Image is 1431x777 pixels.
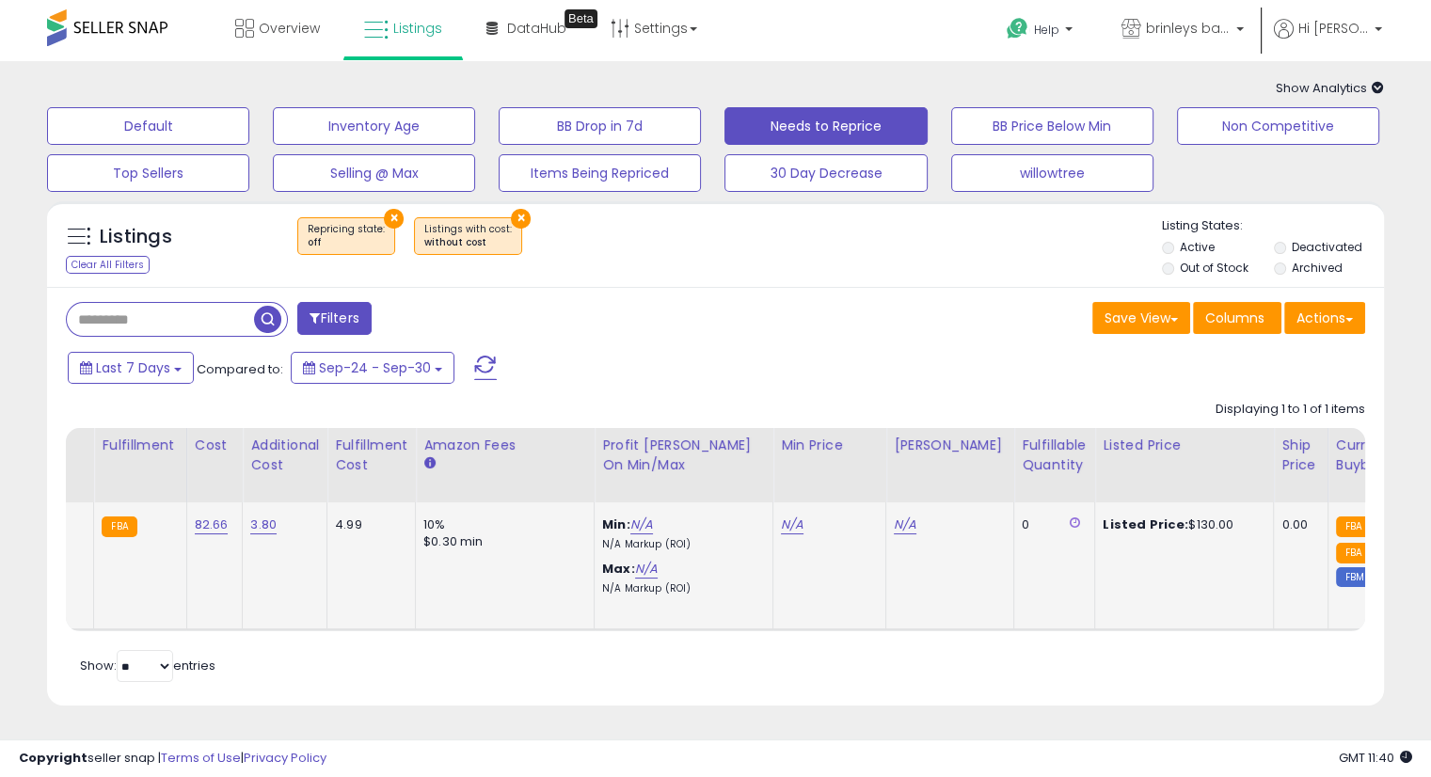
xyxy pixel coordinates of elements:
button: Filters [297,302,371,335]
a: Privacy Policy [244,749,326,767]
span: Help [1034,22,1059,38]
button: Needs to Reprice [724,107,927,145]
button: Top Sellers [47,154,249,192]
div: seller snap | | [19,750,326,768]
button: Non Competitive [1177,107,1379,145]
small: FBA [1336,516,1371,537]
button: Inventory Age [273,107,475,145]
div: Cost [195,436,235,455]
small: FBA [1336,543,1371,563]
span: Sep-24 - Sep-30 [319,358,431,377]
div: Fulfillment Cost [335,436,407,475]
p: N/A Markup (ROI) [602,538,758,551]
a: Help [992,3,1091,61]
div: Date Created [4,436,86,475]
a: N/A [635,560,658,579]
span: Show: entries [80,657,215,674]
span: Compared to: [197,360,283,378]
button: Default [47,107,249,145]
div: Listed Price [1103,436,1265,455]
p: N/A Markup (ROI) [602,582,758,595]
button: Sep-24 - Sep-30 [291,352,454,384]
div: Fulfillment [102,436,178,455]
label: Active [1180,239,1215,255]
div: off [308,236,385,249]
button: Selling @ Max [273,154,475,192]
button: Items Being Repriced [499,154,701,192]
button: Save View [1092,302,1190,334]
div: $130.00 [1103,516,1259,533]
button: Actions [1284,302,1365,334]
a: 3.80 [250,515,277,534]
div: Profit [PERSON_NAME] on Min/Max [602,436,765,475]
span: Columns [1205,309,1264,327]
span: Repricing state : [308,222,385,250]
div: Tooltip anchor [564,9,597,28]
b: Max: [602,560,635,578]
div: [PERSON_NAME] [894,436,1006,455]
div: 0.00 [1281,516,1312,533]
strong: Copyright [19,749,87,767]
i: Get Help [1006,17,1029,40]
div: 10% [423,516,580,533]
div: Additional Cost [250,436,319,475]
button: Columns [1193,302,1281,334]
div: 4.99 [335,516,401,533]
small: FBA [102,516,136,537]
span: Show Analytics [1276,79,1384,97]
button: Last 7 Days [68,352,194,384]
div: Amazon Fees [423,436,586,455]
button: × [511,209,531,229]
button: willowtree [951,154,1153,192]
span: Last 7 Days [96,358,170,377]
a: N/A [894,515,916,534]
a: N/A [781,515,803,534]
a: N/A [630,515,653,534]
small: Amazon Fees. [423,455,435,472]
a: 82.66 [195,515,229,534]
div: Fulfillable Quantity [1022,436,1087,475]
div: Min Price [781,436,878,455]
label: Archived [1291,260,1342,276]
button: BB Price Below Min [951,107,1153,145]
a: Hi [PERSON_NAME] [1274,19,1382,61]
div: $0.30 min [423,533,580,550]
th: The percentage added to the cost of goods (COGS) that forms the calculator for Min & Max prices. [595,428,773,502]
button: BB Drop in 7d [499,107,701,145]
label: Out of Stock [1180,260,1248,276]
span: Hi [PERSON_NAME] [1298,19,1369,38]
div: Displaying 1 to 1 of 1 items [1216,401,1365,419]
span: DataHub [507,19,566,38]
span: Listings with cost : [424,222,512,250]
button: 30 Day Decrease [724,154,927,192]
b: Listed Price: [1103,515,1188,533]
a: Terms of Use [161,749,241,767]
div: Ship Price [1281,436,1319,475]
div: without cost [424,236,512,249]
span: 2025-10-8 11:40 GMT [1339,749,1412,767]
p: Listing States: [1162,217,1384,235]
div: 0 [1022,516,1080,533]
div: Clear All Filters [66,256,150,274]
span: Overview [259,19,320,38]
button: × [384,209,404,229]
span: Listings [393,19,442,38]
small: FBM [1336,567,1373,587]
h5: Listings [100,224,172,250]
span: brinleys bargains [1146,19,1231,38]
b: Min: [602,515,630,533]
label: Deactivated [1291,239,1361,255]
